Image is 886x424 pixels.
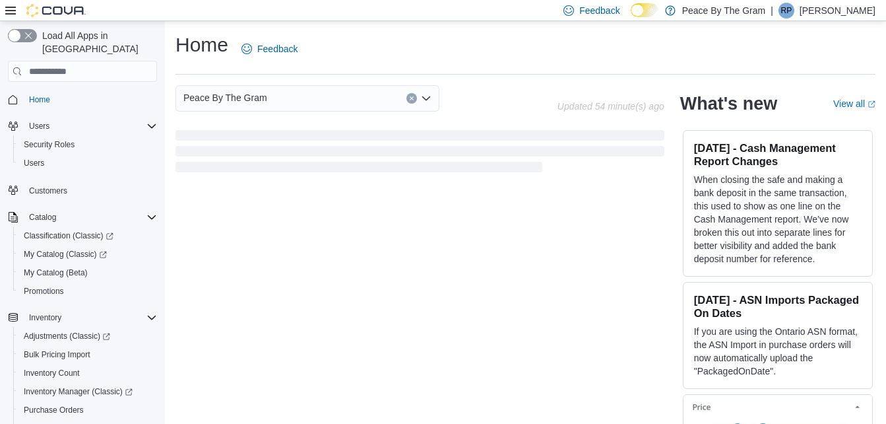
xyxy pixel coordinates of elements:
a: Bulk Pricing Import [18,347,96,363]
a: My Catalog (Beta) [18,265,93,281]
button: Users [24,118,55,134]
button: Inventory [3,308,162,327]
a: Classification (Classic) [13,227,162,245]
span: Users [29,121,49,131]
span: Adjustments (Classic) [18,328,157,344]
span: Promotions [18,283,157,299]
span: Home [24,91,157,108]
span: Purchase Orders [18,402,157,418]
button: Catalog [24,209,61,225]
a: Adjustments (Classic) [13,327,162,345]
span: Purchase Orders [24,405,84,415]
span: Promotions [24,286,64,297]
button: Users [13,154,162,172]
button: Inventory [24,310,67,326]
span: Home [29,94,50,105]
span: Inventory Manager (Classic) [24,386,133,397]
span: Bulk Pricing Import [24,349,90,360]
span: Load All Apps in [GEOGRAPHIC_DATA] [37,29,157,55]
span: My Catalog (Beta) [24,267,88,278]
button: Bulk Pricing Import [13,345,162,364]
a: My Catalog (Classic) [13,245,162,264]
button: Open list of options [421,93,431,104]
button: Security Roles [13,135,162,154]
a: My Catalog (Classic) [18,246,112,262]
h1: Home [175,32,228,58]
button: Home [3,90,162,109]
span: Inventory [29,312,61,323]
a: Adjustments (Classic) [18,328,115,344]
span: Inventory [24,310,157,326]
span: Adjustments (Classic) [24,331,110,341]
span: Customers [24,182,157,198]
span: Loading [175,133,664,175]
span: RP [781,3,792,18]
button: Catalog [3,208,162,227]
h2: What's new [680,93,777,114]
h3: [DATE] - ASN Imports Packaged On Dates [694,293,862,320]
span: Feedback [257,42,298,55]
a: Home [24,92,55,108]
button: Clear input [406,93,417,104]
a: Feedback [236,36,303,62]
span: Peace By The Gram [183,90,267,106]
img: Cova [26,4,86,17]
span: My Catalog (Classic) [18,246,157,262]
a: Customers [24,183,73,199]
span: Users [18,155,157,171]
p: | [771,3,773,18]
button: Purchase Orders [13,401,162,419]
span: My Catalog (Classic) [24,249,107,260]
p: If you are using the Ontario ASN format, the ASN Import in purchase orders will now automatically... [694,325,862,378]
div: Rob Pranger [778,3,794,18]
input: Dark Mode [631,3,658,17]
button: Customers [3,180,162,199]
span: My Catalog (Beta) [18,265,157,281]
button: Inventory Count [13,364,162,382]
button: Promotions [13,282,162,300]
p: When closing the safe and making a bank deposit in the same transaction, this used to show as one... [694,173,862,265]
button: My Catalog (Beta) [13,264,162,282]
a: Inventory Manager (Classic) [13,382,162,401]
a: View allExternal link [833,98,875,109]
a: Promotions [18,283,69,299]
a: Inventory Manager (Classic) [18,384,138,400]
span: Users [24,118,157,134]
a: Security Roles [18,137,80,153]
a: Purchase Orders [18,402,89,418]
svg: External link [868,100,875,108]
span: Bulk Pricing Import [18,347,157,363]
span: Inventory Manager (Classic) [18,384,157,400]
p: [PERSON_NAME] [800,3,875,18]
span: Security Roles [24,139,75,150]
span: Catalog [24,209,157,225]
a: Users [18,155,49,171]
span: Security Roles [18,137,157,153]
a: Inventory Count [18,365,85,381]
span: Inventory Count [24,368,80,378]
span: Classification (Classic) [18,228,157,244]
span: Inventory Count [18,365,157,381]
p: Peace By The Gram [682,3,766,18]
span: Catalog [29,212,56,223]
p: Updated 54 minute(s) ago [557,101,664,112]
span: Feedback [579,4,619,17]
button: Users [3,117,162,135]
a: Classification (Classic) [18,228,119,244]
span: Customers [29,186,67,196]
span: Users [24,158,44,168]
span: Classification (Classic) [24,230,113,241]
span: Dark Mode [631,17,631,18]
h3: [DATE] - Cash Management Report Changes [694,141,862,168]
